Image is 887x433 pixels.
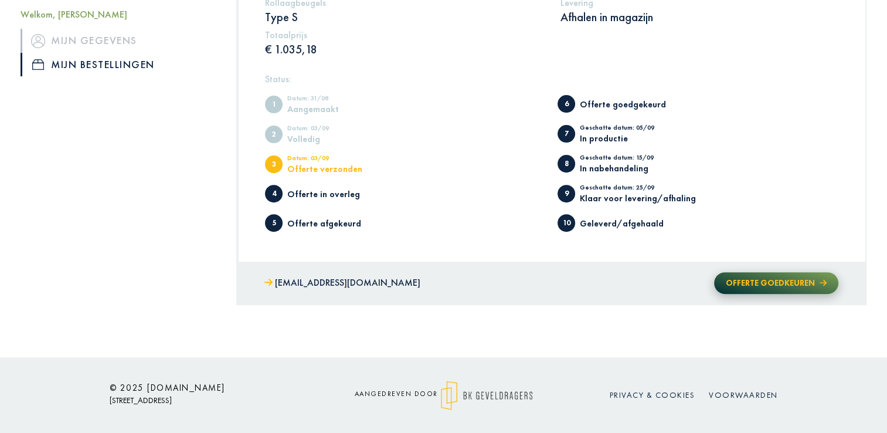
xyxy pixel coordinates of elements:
font: Offerte goedkeuren [726,278,815,288]
div: Datum: 03/09 [287,125,384,134]
div: Klaar voor levering/afhaling [580,194,696,202]
span: Aangemaakt [265,96,283,113]
div: Offerte afgekeurd [287,219,384,228]
h5: Status: [265,73,838,84]
p: Afhalen in magazijn [560,9,838,25]
span: Offerte afgekeurd [265,214,283,232]
img: logo [441,381,533,410]
a: [EMAIL_ADDRESS][DOMAIN_NAME] [264,275,420,292]
h5: Welkom, [PERSON_NAME] [21,9,219,20]
img: icon [31,33,45,48]
div: In nabehandeling [580,164,677,172]
button: Offerte goedkeuren [714,272,838,294]
p: € 1.035,18 [265,42,543,57]
p: Type S [265,9,543,25]
img: icon [32,59,44,70]
a: iconMijn gegevens [21,29,219,52]
a: iconMijn bestellingen [21,53,219,76]
font: Mijn gegevens [51,31,137,50]
div: In productie [580,134,677,143]
p: [STREET_ADDRESS] [110,393,321,408]
span: Offerte goedgekeurd [558,95,575,113]
div: Aangemaakt [287,104,384,113]
span: In productie [558,125,575,143]
div: Geschatte datum: 15/09 [580,154,677,164]
font: Mijn bestellingen [51,55,155,74]
div: Geleverd/afgehaald [580,219,677,228]
span: Offerte in overleg [265,185,283,202]
span: In nabehandeling [558,155,575,172]
div: Datum: 03/09 [287,155,384,164]
div: Offerte verzonden [287,164,384,173]
a: Privacy & cookies [610,390,695,400]
div: Geschatte datum: 25/09 [580,184,696,194]
div: Volledig [287,134,384,143]
div: Datum: 31/08 [287,95,384,104]
a: Voorwaarden [709,390,778,400]
font: [EMAIL_ADDRESS][DOMAIN_NAME] [275,276,420,289]
div: Geschatte datum: 05/09 [580,124,677,134]
div: Offerte in overleg [287,190,384,198]
div: Offerte goedgekeurd [580,100,677,109]
span: Volledig [265,126,283,143]
font: Aangedreven door [355,389,438,398]
span: Klaar voor levering/afhaling [558,185,575,202]
h5: Totaalprijs [265,29,543,40]
h6: © 2025 [DOMAIN_NAME] [110,383,321,393]
span: Offerte verzonden [265,155,283,173]
span: Geleverd/afgehaald [558,214,575,232]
